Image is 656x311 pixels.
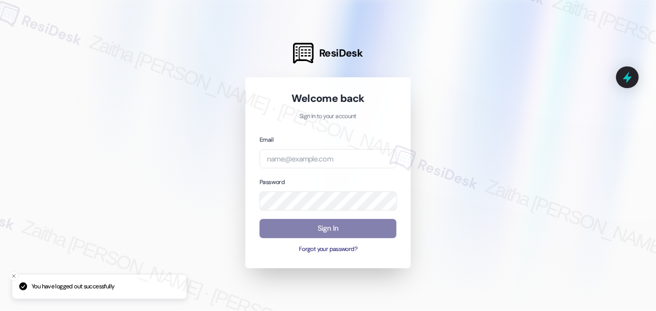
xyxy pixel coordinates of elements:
[32,282,114,291] p: You have logged out successfully
[260,245,396,254] button: Forgot your password?
[260,178,285,186] label: Password
[293,43,314,63] img: ResiDesk Logo
[260,219,396,238] button: Sign In
[319,46,363,60] span: ResiDesk
[9,271,19,281] button: Close toast
[260,92,396,105] h1: Welcome back
[260,149,396,168] input: name@example.com
[260,112,396,121] p: Sign in to your account
[260,136,273,144] label: Email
